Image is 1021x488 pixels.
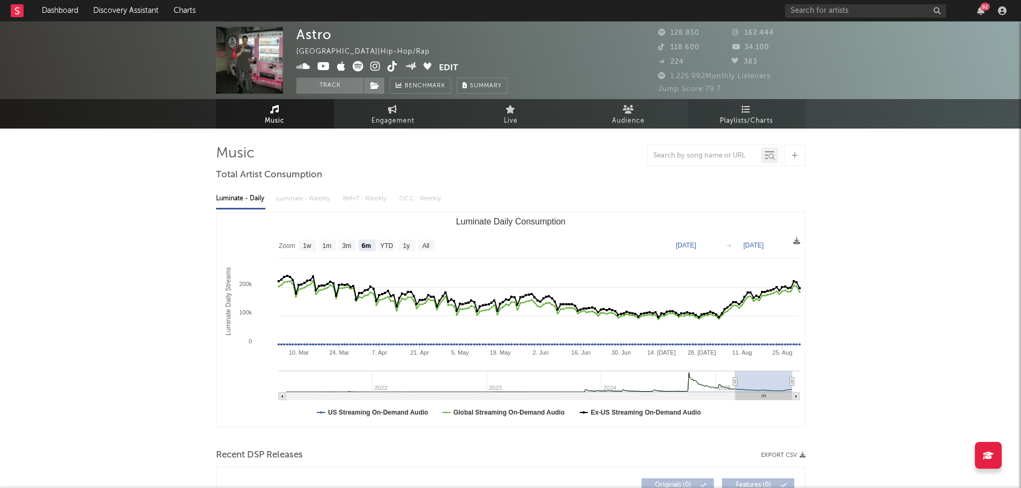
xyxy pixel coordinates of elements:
[380,242,393,250] text: YTD
[732,349,751,356] text: 11. Aug
[658,29,699,36] span: 128.850
[239,309,252,316] text: 100k
[732,29,773,36] span: 162.444
[239,281,252,287] text: 200k
[726,242,732,249] text: →
[489,349,511,356] text: 19. May
[452,99,570,129] a: Live
[453,409,564,416] text: Global Streaming On-Demand Audio
[279,242,295,250] text: Zoom
[265,115,285,127] span: Music
[296,27,332,42] div: Astro
[303,242,311,250] text: 1w
[322,242,331,250] text: 1m
[248,338,251,344] text: 0
[658,73,771,80] span: 1.225.992 Monthly Listeners
[334,99,452,129] a: Engagement
[980,3,990,11] div: 82
[785,4,946,18] input: Search for artists
[456,217,565,226] text: Luminate Daily Consumption
[687,349,716,356] text: 28. [DATE]
[390,78,451,94] a: Benchmark
[658,86,721,93] span: Jump Score: 79.7
[328,409,428,416] text: US Streaming On-Demand Audio
[217,213,805,427] svg: Luminate Daily Consumption
[403,242,409,250] text: 1y
[676,242,696,249] text: [DATE]
[216,169,322,182] span: Total Artist Consumption
[422,242,429,250] text: All
[457,78,508,94] button: Summary
[732,44,769,51] span: 34.100
[361,242,370,250] text: 6m
[216,99,334,129] a: Music
[658,58,684,65] span: 224
[977,6,985,15] button: 82
[612,115,645,127] span: Audience
[761,452,806,459] button: Export CSV
[225,267,232,335] text: Luminate Daily Streams
[410,349,429,356] text: 21. Apr
[504,115,518,127] span: Live
[732,58,757,65] span: 383
[658,44,699,51] span: 118.600
[743,242,764,249] text: [DATE]
[772,349,792,356] text: 25. Aug
[591,409,701,416] text: Ex-US Streaming On-Demand Audio
[288,349,309,356] text: 10. Mar
[438,61,458,74] button: Edit
[342,242,351,250] text: 3m
[371,115,414,127] span: Engagement
[688,99,806,129] a: Playlists/Charts
[571,349,590,356] text: 16. Jun
[532,349,548,356] text: 2. Jun
[570,99,688,129] a: Audience
[451,349,469,356] text: 5. May
[470,83,502,89] span: Summary
[216,449,303,462] span: Recent DSP Releases
[296,78,363,94] button: Track
[296,46,442,58] div: [GEOGRAPHIC_DATA] | Hip-Hop/Rap
[720,115,773,127] span: Playlists/Charts
[612,349,631,356] text: 30. Jun
[329,349,349,356] text: 24. Mar
[405,80,445,93] span: Benchmark
[216,190,265,208] div: Luminate - Daily
[647,349,675,356] text: 14. [DATE]
[648,152,761,160] input: Search by song name or URL
[371,349,387,356] text: 7. Apr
